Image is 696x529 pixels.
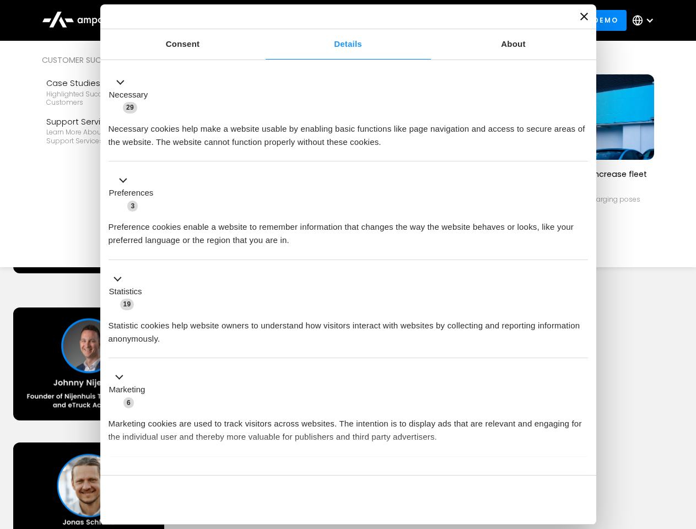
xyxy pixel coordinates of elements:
label: Necessary [109,89,148,101]
div: Learn more about Ampcontrol’s support services [46,128,174,145]
div: Preference cookies enable a website to remember information that changes the way the website beha... [109,212,588,247]
a: Support ServicesLearn more about Ampcontrol’s support services [42,111,179,150]
div: Marketing cookies are used to track visitors across websites. The intention is to display ads tha... [109,409,588,444]
div: Statistic cookies help website owners to understand how visitors interact with websites by collec... [109,311,588,346]
button: Marketing (6) [109,371,152,409]
a: About [431,29,596,60]
span: 19 [120,299,134,310]
div: Case Studies [46,77,174,89]
button: Necessary (29) [109,75,155,114]
span: 6 [123,397,134,408]
span: 29 [123,102,137,113]
button: Unclassified (3) [109,469,199,483]
button: Preferences (3) [109,174,160,213]
div: Customer success [42,54,179,66]
label: Preferences [109,187,154,199]
label: Statistics [109,285,142,298]
a: Details [266,29,431,60]
div: Necessary cookies help make a website usable by enabling basic functions like page navigation and... [109,114,588,149]
span: 3 [182,471,192,482]
a: Consent [100,29,266,60]
button: Close banner [580,13,588,20]
label: Marketing [109,384,145,396]
span: 3 [127,201,138,212]
div: Highlighted success stories From Our Customers [46,90,174,107]
button: Okay [429,484,587,516]
div: Support Services [46,116,174,128]
a: Case StudiesHighlighted success stories From Our Customers [42,73,179,111]
button: Statistics (19) [109,272,149,311]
